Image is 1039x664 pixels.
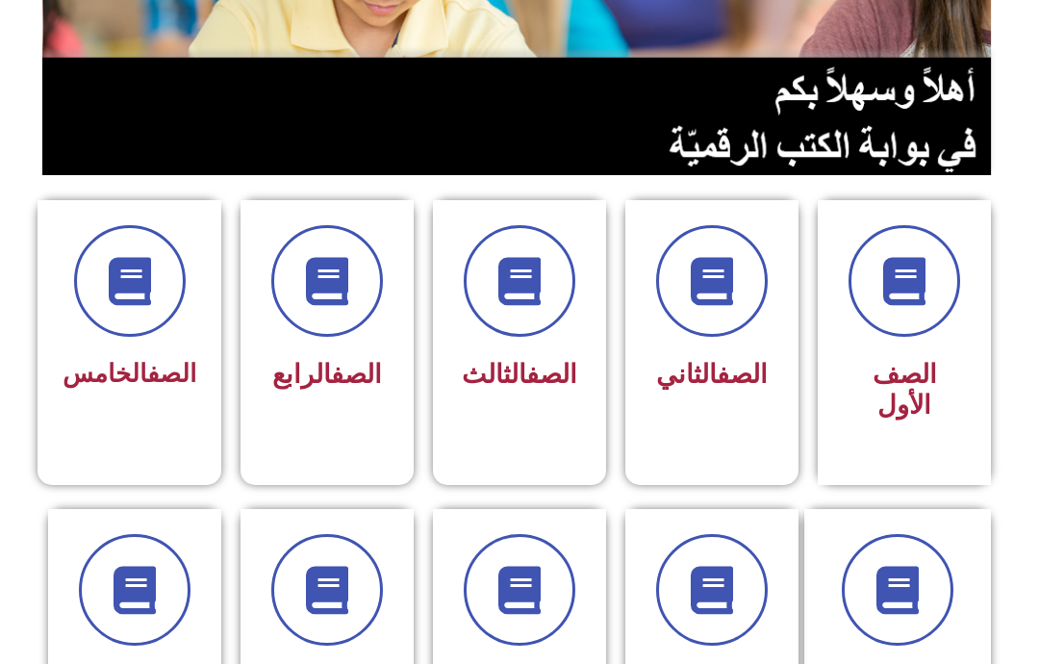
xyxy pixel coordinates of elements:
[526,359,577,390] a: الصف
[873,359,937,421] span: الصف الأول
[272,359,382,390] span: الرابع
[331,359,382,390] a: الصف
[147,359,196,388] a: الصف
[656,359,768,390] span: الثاني
[63,359,196,388] span: الخامس
[717,359,768,390] a: الصف
[462,359,577,390] span: الثالث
